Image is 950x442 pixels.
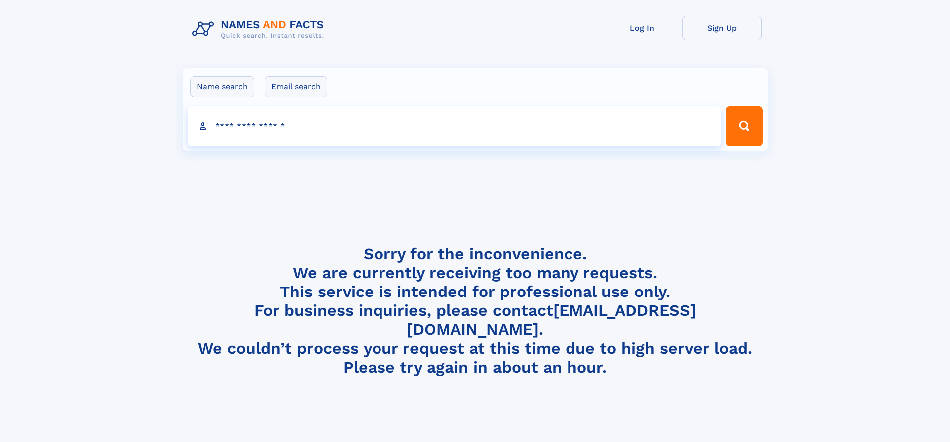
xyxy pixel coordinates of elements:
[188,106,722,146] input: search input
[407,301,696,339] a: [EMAIL_ADDRESS][DOMAIN_NAME]
[265,76,327,97] label: Email search
[602,16,682,40] a: Log In
[189,244,762,377] h4: Sorry for the inconvenience. We are currently receiving too many requests. This service is intend...
[682,16,762,40] a: Sign Up
[190,76,254,97] label: Name search
[726,106,762,146] button: Search Button
[189,16,332,43] img: Logo Names and Facts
